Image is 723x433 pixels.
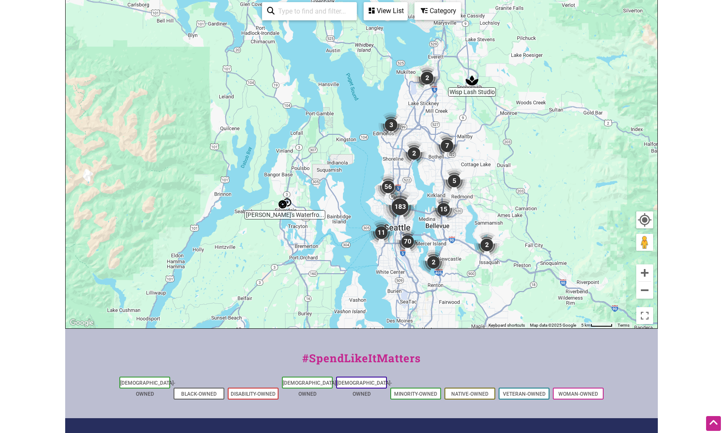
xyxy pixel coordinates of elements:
[414,2,461,20] div: Filter by category
[503,391,546,397] a: Veteran-Owned
[120,380,175,397] a: [DEMOGRAPHIC_DATA]-Owned
[337,380,392,397] a: [DEMOGRAPHIC_DATA]-Owned
[364,2,408,20] div: See a list of the visible businesses
[401,141,427,166] div: 2
[431,197,456,222] div: 15
[474,232,499,258] div: 2
[364,3,407,19] div: View List
[442,168,467,194] div: 5
[706,416,721,431] div: Scroll Back to Top
[414,65,440,91] div: 2
[451,391,488,397] a: Native-Owned
[68,317,96,328] a: Open this area in Google Maps (opens a new window)
[618,323,629,328] a: Terms
[383,190,417,224] div: 183
[68,317,96,328] img: Google
[488,322,525,328] button: Keyboard shortcuts
[635,306,654,325] button: Toggle fullscreen view
[395,229,420,254] div: 70
[275,3,352,19] input: Type to find and filter...
[421,250,446,275] div: 2
[636,234,653,251] button: Drag Pegman onto the map to open Street View
[636,282,653,299] button: Zoom out
[579,322,615,328] button: Map Scale: 5 km per 48 pixels
[65,350,658,375] div: #SpendLikeItMatters
[558,391,598,397] a: Woman-Owned
[181,391,217,397] a: Black-Owned
[394,391,437,397] a: Minority-Owned
[434,133,460,158] div: 7
[466,74,478,87] div: Wisp Lash Studio
[369,220,394,245] div: 11
[581,323,591,328] span: 5 km
[530,323,576,328] span: Map data ©2025 Google
[279,197,291,210] div: Monica's Waterfront Bakery & Cafe
[378,112,404,138] div: 3
[375,174,401,200] div: 56
[636,264,653,281] button: Zoom in
[231,391,276,397] a: Disability-Owned
[262,2,357,20] div: Type to search and filter
[283,380,338,397] a: [DEMOGRAPHIC_DATA]-Owned
[636,211,653,228] button: Your Location
[415,3,460,19] div: Category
